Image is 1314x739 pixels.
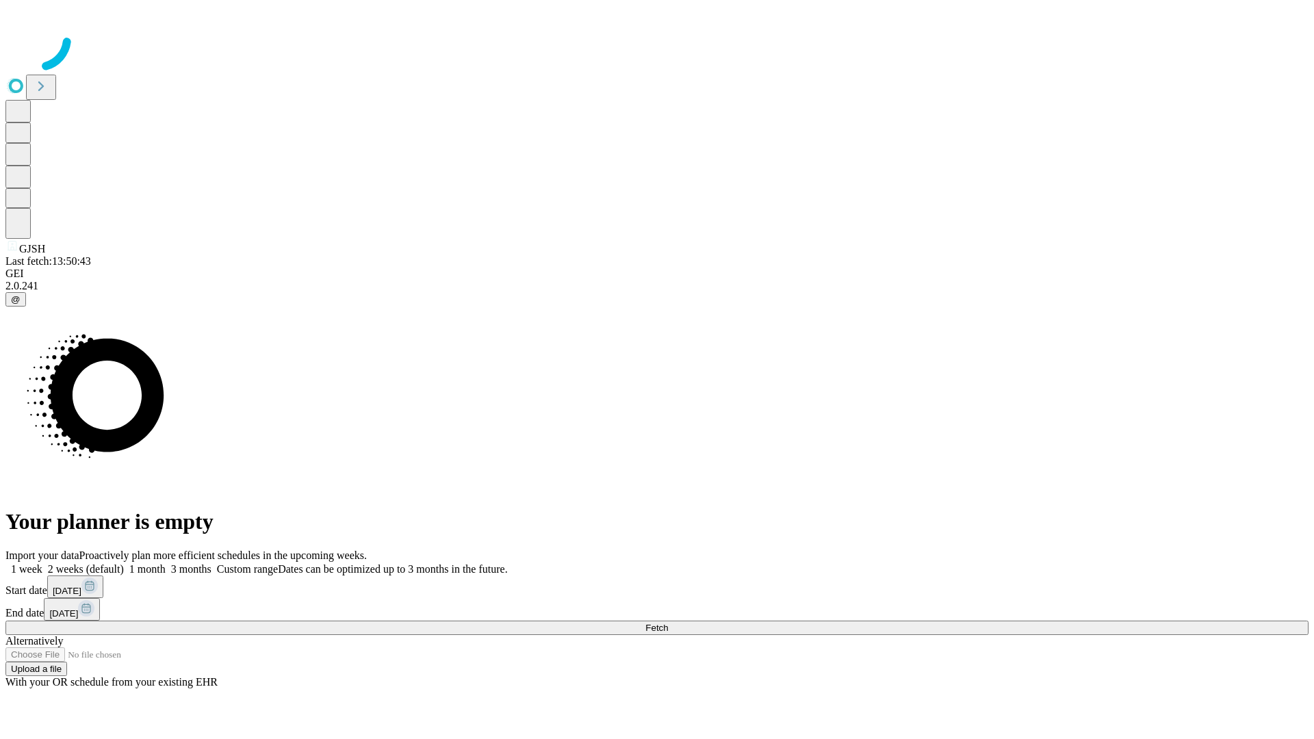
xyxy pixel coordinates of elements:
[5,292,26,307] button: @
[49,608,78,619] span: [DATE]
[5,598,1309,621] div: End date
[5,255,91,267] span: Last fetch: 13:50:43
[217,563,278,575] span: Custom range
[5,676,218,688] span: With your OR schedule from your existing EHR
[645,623,668,633] span: Fetch
[129,563,166,575] span: 1 month
[11,563,42,575] span: 1 week
[11,294,21,304] span: @
[5,621,1309,635] button: Fetch
[5,509,1309,534] h1: Your planner is empty
[5,268,1309,280] div: GEI
[5,549,79,561] span: Import your data
[79,549,367,561] span: Proactively plan more efficient schedules in the upcoming weeks.
[19,243,45,255] span: GJSH
[48,563,124,575] span: 2 weeks (default)
[5,280,1309,292] div: 2.0.241
[53,586,81,596] span: [DATE]
[47,575,103,598] button: [DATE]
[5,575,1309,598] div: Start date
[5,635,63,647] span: Alternatively
[44,598,100,621] button: [DATE]
[278,563,507,575] span: Dates can be optimized up to 3 months in the future.
[5,662,67,676] button: Upload a file
[171,563,211,575] span: 3 months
